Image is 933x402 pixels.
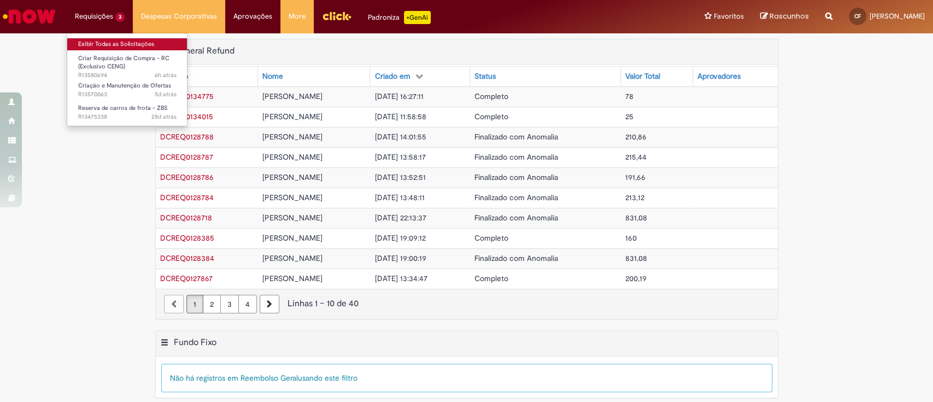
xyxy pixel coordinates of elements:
[374,213,426,223] span: [DATE] 22:13:37
[625,91,633,101] span: 78
[160,253,214,263] span: DCREQ0128384
[262,193,322,202] span: [PERSON_NAME]
[714,11,744,22] span: Favoritos
[625,273,647,283] span: 200,19
[625,253,647,263] span: 831,08
[625,172,646,182] span: 191,66
[67,53,187,76] a: Aberto R13580694 : Criar Requisição de Compra - RC (Exclusivo CENG)
[67,80,187,100] a: Aberto R13570063 : Criação e Manutenção de Ofertas
[262,172,322,182] span: [PERSON_NAME]
[160,152,213,162] span: DCREQ0128787
[262,233,322,243] span: [PERSON_NAME]
[141,11,217,22] span: Despesas Corporativas
[474,152,558,162] span: Finalizado com Anomalia
[115,13,125,22] span: 3
[238,295,257,313] a: Página 4
[155,90,177,98] time: 26/09/2025 11:19:14
[186,295,203,313] a: Página 1
[374,91,423,101] span: [DATE] 16:27:11
[174,337,216,348] h2: Fundo Fixo
[374,71,410,82] div: Criado em
[474,193,558,202] span: Finalizado com Anomalia
[474,112,508,121] span: Completo
[625,152,647,162] span: 215,44
[155,71,177,79] time: 30/09/2025 10:58:58
[155,90,177,98] span: 5d atrás
[322,8,351,24] img: click_logo_yellow_360x200.png
[78,71,177,80] span: R13580694
[233,11,272,22] span: Aprovações
[262,253,322,263] span: [PERSON_NAME]
[262,213,322,223] span: [PERSON_NAME]
[474,132,558,142] span: Finalizado com Anomalia
[625,71,660,82] div: Valor Total
[160,253,214,263] a: Abrir Registro: DCREQ0128384
[474,91,508,101] span: Completo
[474,233,508,243] span: Completo
[78,113,177,121] span: R13475338
[161,364,772,392] div: Não há registros em Reembolso Geral
[160,132,214,142] span: DCREQ0128788
[75,11,113,22] span: Requisições
[262,112,322,121] span: [PERSON_NAME]
[67,102,187,123] a: Aberto R13475338 : Reserva de carros de frota - ZBS
[870,11,925,21] span: [PERSON_NAME]
[78,54,169,71] span: Criar Requisição de Compra - RC (Exclusivo CENG)
[854,13,861,20] span: CF
[404,11,431,24] p: +GenAi
[374,193,424,202] span: [DATE] 13:48:11
[298,373,357,383] span: usando este filtro
[374,233,425,243] span: [DATE] 19:09:12
[760,11,809,22] a: Rascunhos
[220,295,239,313] a: Página 3
[156,289,778,319] nav: paginação
[78,104,168,112] span: Reserva de carros de frota - ZBS
[78,90,177,99] span: R13570063
[374,152,425,162] span: [DATE] 13:58:17
[262,71,283,82] div: Nome
[625,213,647,223] span: 831,08
[474,213,558,223] span: Finalizado com Anomalia
[289,11,306,22] span: More
[262,91,322,101] span: [PERSON_NAME]
[160,233,214,243] a: Abrir Registro: DCREQ0128385
[160,132,214,142] a: Abrir Registro: DCREQ0128788
[78,81,171,90] span: Criação e Manutenção de Ofertas
[625,233,637,243] span: 160
[368,11,431,24] div: Padroniza
[262,152,322,162] span: [PERSON_NAME]
[770,11,809,21] span: Rascunhos
[151,113,177,121] span: 28d atrás
[155,71,177,79] span: 6h atrás
[203,295,221,313] a: Página 2
[164,298,770,310] div: Linhas 1 − 10 de 40
[67,33,187,126] ul: Requisições
[262,273,322,283] span: [PERSON_NAME]
[474,71,496,82] div: Status
[151,113,177,121] time: 03/09/2025 09:18:14
[160,273,213,283] a: Abrir Registro: DCREQ0127867
[174,45,234,56] h2: General Refund
[374,253,426,263] span: [DATE] 19:00:19
[625,193,644,202] span: 213,12
[374,273,427,283] span: [DATE] 13:34:47
[474,253,558,263] span: Finalizado com Anomalia
[1,5,57,27] img: ServiceNow
[374,112,426,121] span: [DATE] 11:58:58
[697,71,741,82] div: Aprovadores
[160,273,213,283] span: DCREQ0127867
[160,213,212,223] a: Abrir Registro: DCREQ0128718
[374,172,425,182] span: [DATE] 13:52:51
[374,132,426,142] span: [DATE] 14:01:55
[474,273,508,283] span: Completo
[625,112,633,121] span: 25
[160,233,214,243] span: DCREQ0128385
[67,38,187,50] a: Exibir Todas as Solicitações
[160,193,214,202] a: Abrir Registro: DCREQ0128784
[474,172,558,182] span: Finalizado com Anomalia
[262,132,322,142] span: [PERSON_NAME]
[625,132,647,142] span: 210,86
[160,172,214,182] a: Abrir Registro: DCREQ0128786
[260,295,279,313] a: Próxima página
[160,152,213,162] a: Abrir Registro: DCREQ0128787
